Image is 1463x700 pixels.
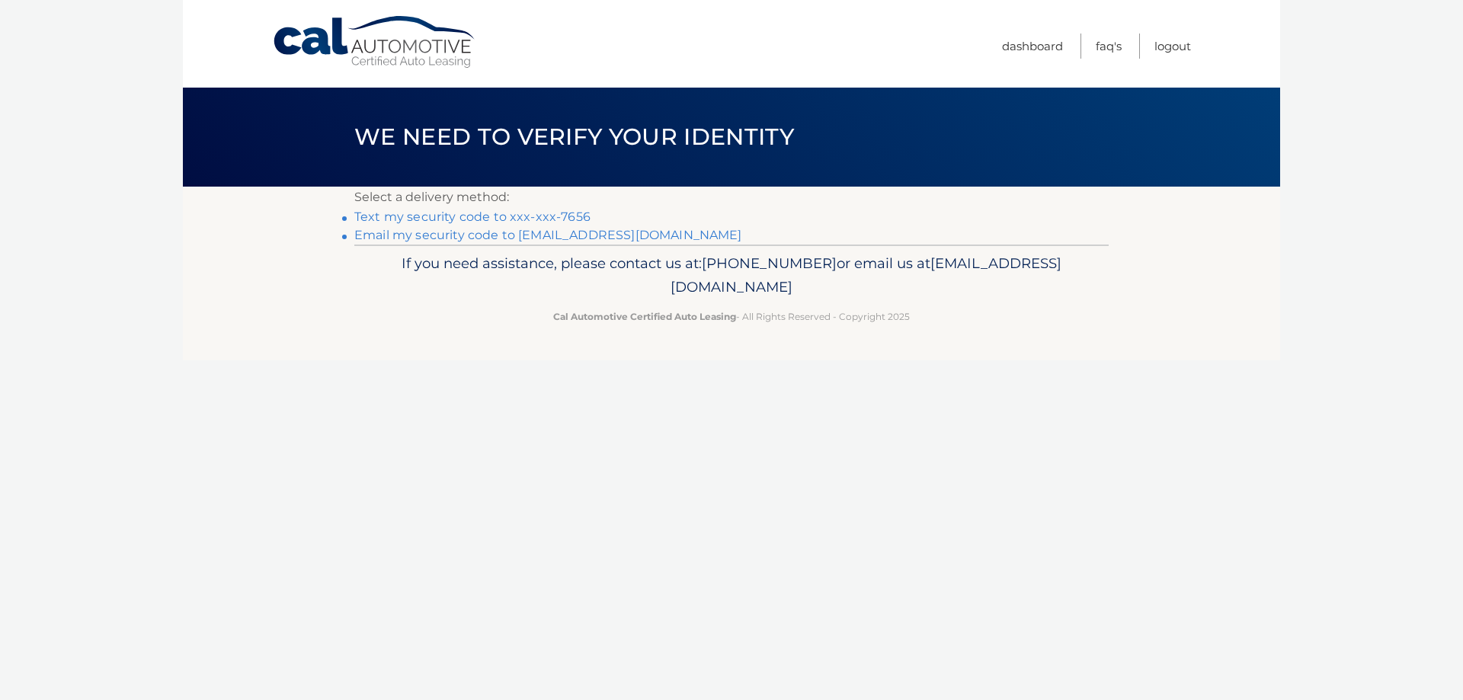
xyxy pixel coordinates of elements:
a: Cal Automotive [272,15,478,69]
p: Select a delivery method: [354,187,1109,208]
strong: Cal Automotive Certified Auto Leasing [553,311,736,322]
a: FAQ's [1096,34,1122,59]
a: Email my security code to [EMAIL_ADDRESS][DOMAIN_NAME] [354,228,742,242]
a: Text my security code to xxx-xxx-7656 [354,209,591,224]
p: If you need assistance, please contact us at: or email us at [364,251,1099,300]
a: Logout [1154,34,1191,59]
p: - All Rights Reserved - Copyright 2025 [364,308,1099,324]
a: Dashboard [1002,34,1063,59]
span: [PHONE_NUMBER] [702,254,837,272]
span: We need to verify your identity [354,123,794,151]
